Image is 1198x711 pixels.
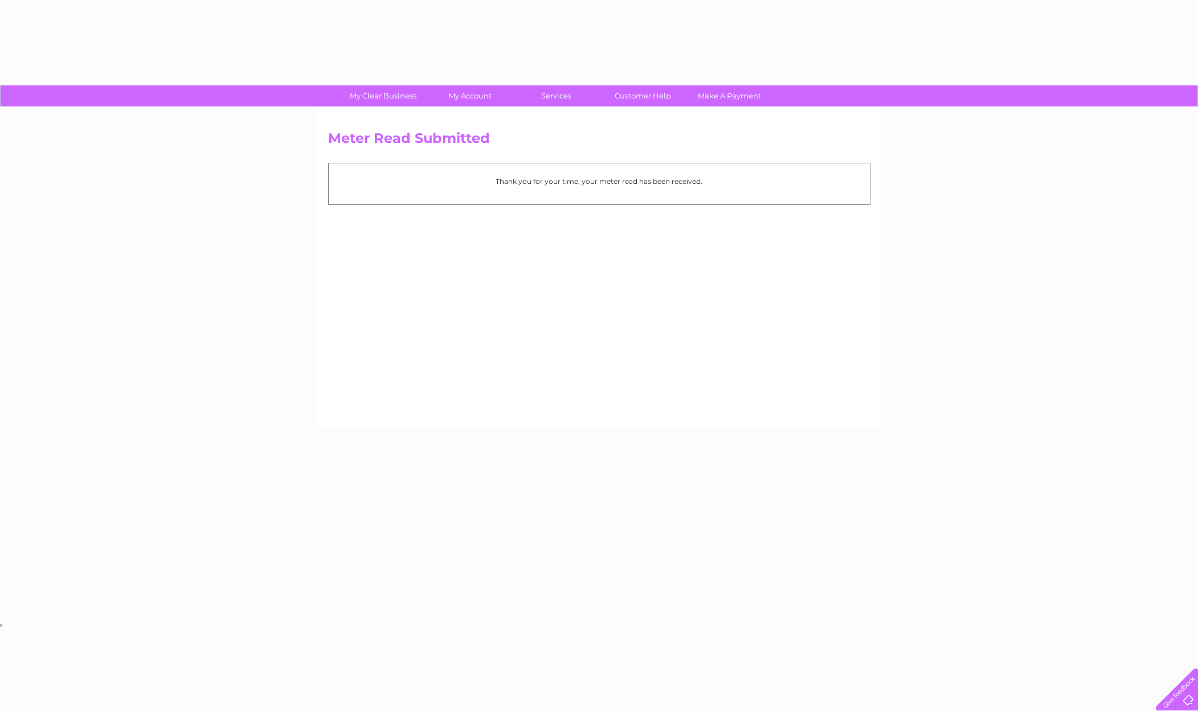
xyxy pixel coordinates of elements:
h2: Meter Read Submitted [328,130,870,152]
a: Services [509,85,603,106]
a: Customer Help [596,85,690,106]
a: My Account [423,85,517,106]
a: My Clear Business [336,85,430,106]
p: Thank you for your time, your meter read has been received. [334,176,864,187]
a: Make A Payment [682,85,776,106]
